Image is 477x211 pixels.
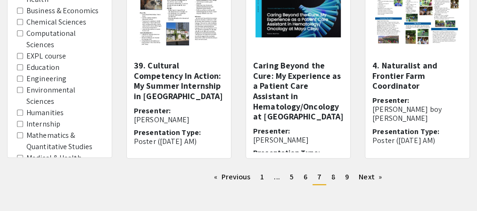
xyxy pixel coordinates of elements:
p: Poster ([DATE] AM) [372,136,462,145]
h6: Presenter: [134,106,224,124]
a: Previous page [209,170,255,184]
span: 9 [345,172,349,182]
span: 6 [304,172,307,182]
span: Presentation Type: [372,127,439,136]
span: [PERSON_NAME] boy [PERSON_NAME] [372,104,442,123]
h5: 4. Naturalist and Frontier Farm Coordinator [372,60,462,91]
span: Presentation Type: [134,127,201,137]
h5: Caring Beyond the Cure: My Experience as a Patient Care Assistant in Hematology/Oncology at [GEOG... [253,60,343,122]
ul: Pagination [126,170,470,185]
label: Mathematics & Quantitative Studies [26,130,102,152]
label: Humanities [26,107,64,118]
span: 8 [331,172,335,182]
h6: Presenter: [372,96,462,123]
label: Education [26,62,59,73]
span: ... [274,172,280,182]
label: Computational Sciences [26,28,102,51]
label: Engineering [26,73,66,84]
label: Medical & Health Sciences [26,152,102,175]
label: EXPL course [26,51,66,62]
span: 7 [317,172,321,182]
span: Presentation Type: [253,148,320,158]
span: 1 [260,172,264,182]
label: Chemical Sciences [26,17,86,28]
label: Internship [26,118,60,130]
label: Business & Economics [26,5,99,17]
h5: 39. Cultural Competency In Action: My Summer Internship in [GEOGRAPHIC_DATA] [134,60,224,101]
a: Next page [354,170,387,184]
span: [PERSON_NAME] [253,135,309,145]
iframe: Chat [7,169,40,204]
span: [PERSON_NAME] [134,115,189,125]
label: Environmental Sciences [26,84,102,107]
span: 5 [290,172,294,182]
p: Poster ([DATE] AM) [134,137,224,146]
h6: Presenter: [253,127,343,144]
